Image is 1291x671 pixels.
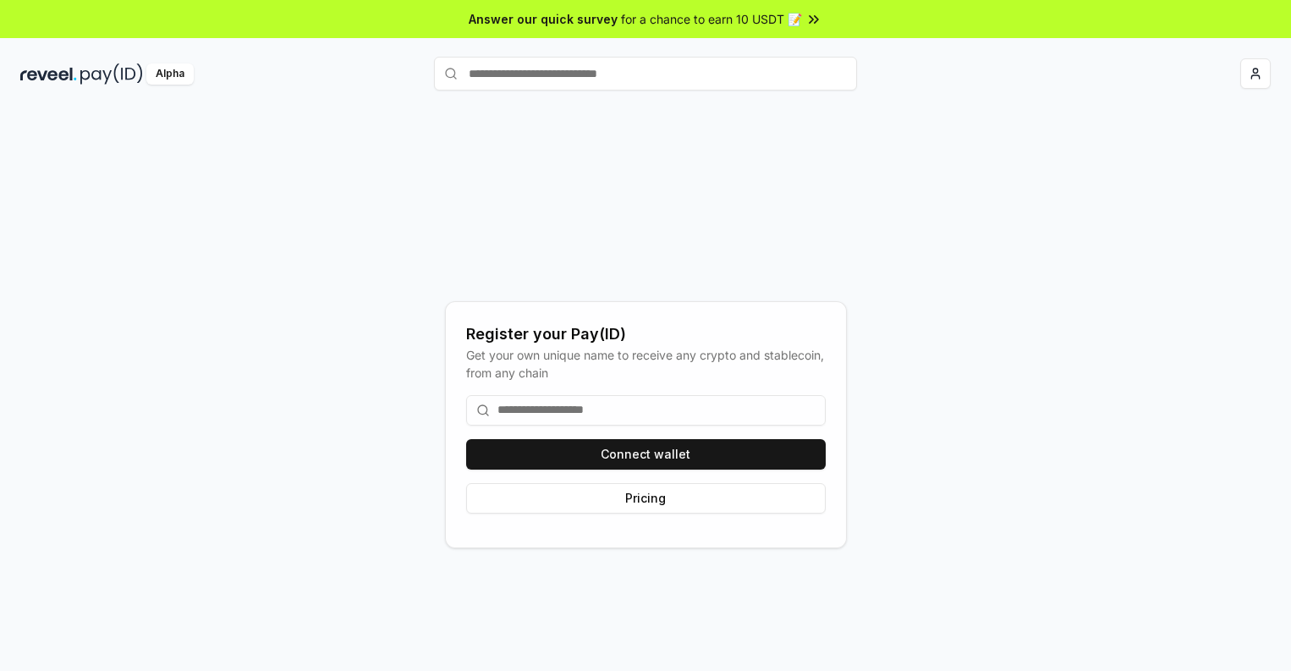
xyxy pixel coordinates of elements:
button: Connect wallet [466,439,826,470]
img: pay_id [80,63,143,85]
span: Answer our quick survey [469,10,618,28]
div: Alpha [146,63,194,85]
div: Register your Pay(ID) [466,322,826,346]
img: reveel_dark [20,63,77,85]
span: for a chance to earn 10 USDT 📝 [621,10,802,28]
div: Get your own unique name to receive any crypto and stablecoin, from any chain [466,346,826,382]
button: Pricing [466,483,826,514]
